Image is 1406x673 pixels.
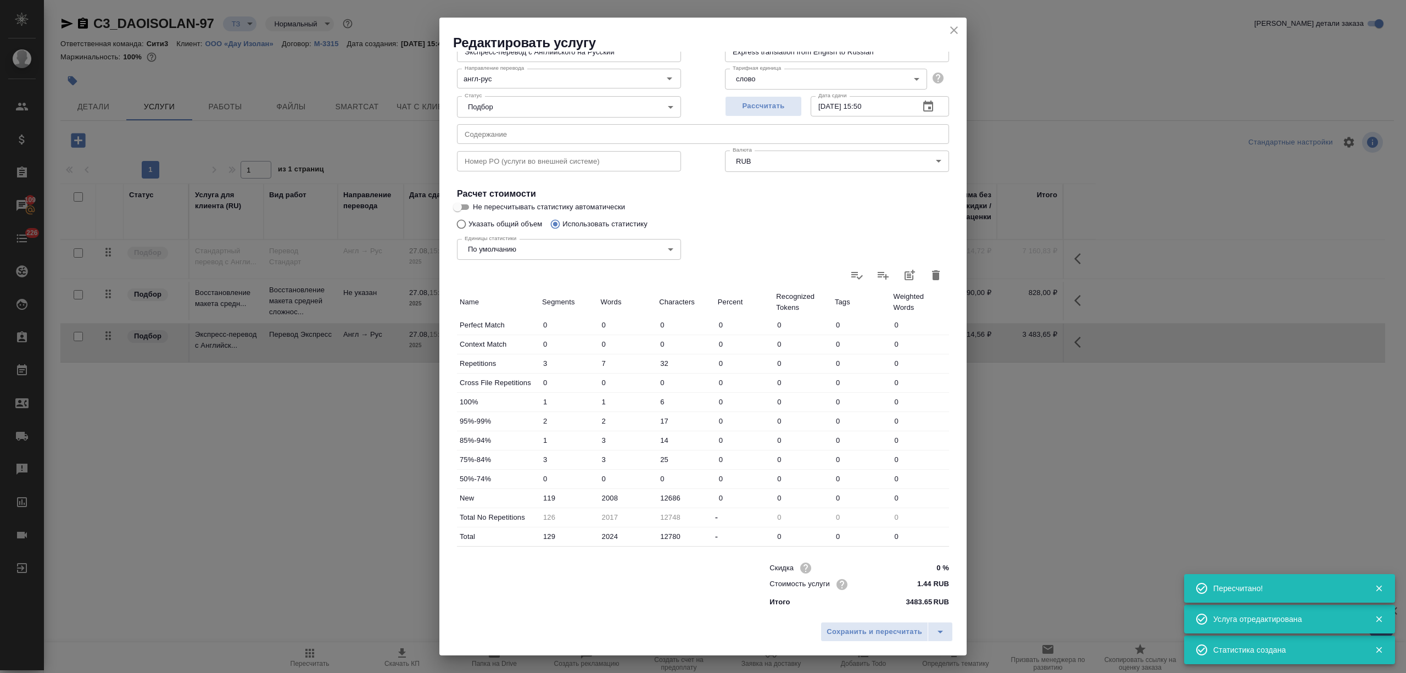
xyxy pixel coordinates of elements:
p: Скидка [769,563,794,574]
div: split button [821,622,953,642]
button: Закрыть [1368,583,1390,593]
input: ✎ Введи что-нибудь [715,413,774,429]
p: 50%-74% [460,474,537,485]
input: Пустое поле [656,509,715,525]
p: RUB [933,597,949,608]
input: ✎ Введи что-нибудь [539,375,598,391]
p: 3483.65 [906,597,932,608]
p: 95%-99% [460,416,537,427]
p: Characters [659,297,712,308]
input: ✎ Введи что-нибудь [598,490,657,506]
p: Perfect Match [460,320,537,331]
input: ✎ Введи что-нибудь [773,452,832,468]
button: Закрыть [1368,614,1390,624]
input: ✎ Введи что-нибудь [890,529,949,544]
input: ✎ Введи что-нибудь [890,336,949,352]
input: Пустое поле [832,509,891,525]
p: Name [460,297,537,308]
label: Слить статистику [870,262,896,288]
input: ✎ Введи что-нибудь [890,375,949,391]
p: 100% [460,397,537,408]
p: Repetitions [460,358,537,369]
input: ✎ Введи что-нибудь [539,336,598,352]
p: Tags [835,297,888,308]
input: ✎ Введи что-нибудь [773,355,832,371]
input: ✎ Введи что-нибудь [598,452,657,468]
input: ✎ Введи что-нибудь [773,317,832,333]
input: ✎ Введи что-нибудь [539,394,598,410]
div: Статистика создана [1213,644,1358,655]
span: Не пересчитывать статистику автоматически [473,202,625,213]
input: ✎ Введи что-нибудь [832,394,891,410]
input: ✎ Введи что-нибудь [598,336,657,352]
input: ✎ Введи что-нибудь [656,375,715,391]
div: Услуга отредактирована [1213,614,1358,625]
div: Подбор [457,96,681,117]
input: ✎ Введи что-нибудь [773,413,832,429]
button: Сохранить и пересчитать [821,622,928,642]
input: ✎ Введи что-нибудь [656,355,715,371]
input: ✎ Введи что-нибудь [656,529,715,544]
input: ✎ Введи что-нибудь [715,471,774,487]
input: ✎ Введи что-нибудь [890,452,949,468]
button: Open [662,71,677,86]
p: New [460,493,537,504]
input: Пустое поле [598,509,657,525]
p: Words [601,297,654,308]
p: Percent [718,297,771,308]
input: ✎ Введи что-нибудь [656,452,715,468]
p: Total No Repetitions [460,512,537,523]
h4: Расчет стоимости [457,187,949,201]
input: ✎ Введи что-нибудь [908,560,949,576]
button: По умолчанию [465,244,520,254]
input: ✎ Введи что-нибудь [890,394,949,410]
input: Пустое поле [539,509,598,525]
input: ✎ Введи что-нибудь [908,576,949,592]
input: ✎ Введи что-нибудь [598,529,657,544]
button: Закрыть [1368,645,1390,655]
input: ✎ Введи что-нибудь [715,394,774,410]
input: ✎ Введи что-нибудь [715,355,774,371]
p: Weighted Words [893,291,946,313]
input: ✎ Введи что-нибудь [890,432,949,448]
input: ✎ Введи что-нибудь [832,471,891,487]
input: ✎ Введи что-нибудь [773,394,832,410]
p: Итого [769,597,790,608]
p: 85%-94% [460,435,537,446]
input: ✎ Введи что-нибудь [773,375,832,391]
input: ✎ Введи что-нибудь [715,432,774,448]
input: Пустое поле [890,509,949,525]
div: Пересчитано! [1213,583,1358,594]
span: Рассчитать [731,100,796,113]
input: ✎ Введи что-нибудь [773,471,832,487]
input: ✎ Введи что-нибудь [890,413,949,429]
input: ✎ Введи что-нибудь [539,471,598,487]
input: ✎ Введи что-нибудь [773,432,832,448]
input: ✎ Введи что-нибудь [598,394,657,410]
input: ✎ Введи что-нибудь [715,375,774,391]
input: ✎ Введи что-нибудь [539,529,598,544]
input: ✎ Введи что-нибудь [715,452,774,468]
input: ✎ Введи что-нибудь [890,317,949,333]
button: Добавить статистику в работы [896,262,923,288]
input: ✎ Введи что-нибудь [832,375,891,391]
input: ✎ Введи что-нибудь [598,471,657,487]
input: ✎ Введи что-нибудь [656,432,715,448]
input: ✎ Введи что-нибудь [832,452,891,468]
input: ✎ Введи что-нибудь [715,317,774,333]
input: ✎ Введи что-нибудь [598,317,657,333]
p: Context Match [460,339,537,350]
input: ✎ Введи что-нибудь [832,355,891,371]
button: close [946,22,962,38]
div: - [715,530,774,543]
p: 75%-84% [460,454,537,465]
input: ✎ Введи что-нибудь [598,355,657,371]
p: Recognized Tokens [776,291,829,313]
div: RUB [725,151,949,171]
input: ✎ Введи что-нибудь [832,432,891,448]
input: ✎ Введи что-нибудь [656,490,715,506]
p: Cross File Repetitions [460,377,537,388]
button: RUB [733,157,754,166]
p: Segments [542,297,595,308]
p: Total [460,531,537,542]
